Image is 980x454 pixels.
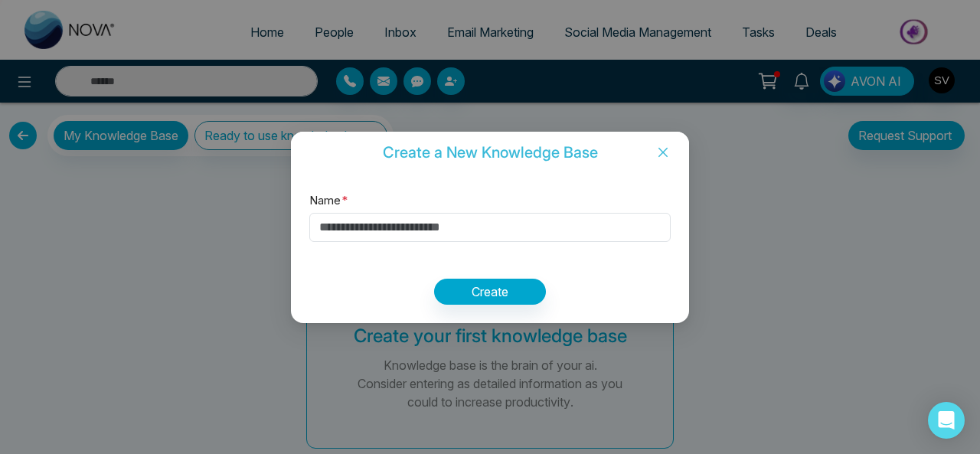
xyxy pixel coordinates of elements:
[434,278,546,304] button: Create
[928,402,965,439] div: Open Intercom Messenger
[657,146,669,158] span: close
[309,191,348,210] label: Name
[291,144,689,161] div: Create a New Knowledge Base
[637,132,689,173] button: Close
